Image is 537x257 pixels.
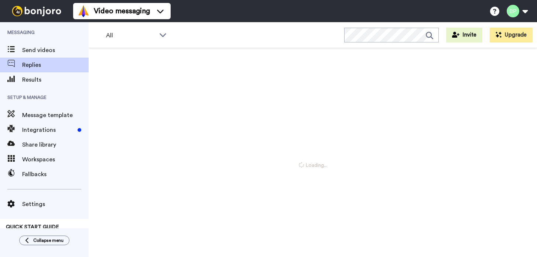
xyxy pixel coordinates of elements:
[446,28,482,42] button: Invite
[22,140,89,149] span: Share library
[299,162,327,169] span: Loading...
[78,5,89,17] img: vm-color.svg
[22,170,89,179] span: Fallbacks
[22,61,89,69] span: Replies
[490,28,533,42] button: Upgrade
[22,46,89,55] span: Send videos
[9,6,64,16] img: bj-logo-header-white.svg
[19,236,69,245] button: Collapse menu
[106,31,155,40] span: All
[22,155,89,164] span: Workspaces
[22,111,89,120] span: Message template
[6,225,59,230] span: QUICK START GUIDE
[22,126,75,134] span: Integrations
[22,75,89,84] span: Results
[94,6,150,16] span: Video messaging
[22,200,89,209] span: Settings
[33,237,64,243] span: Collapse menu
